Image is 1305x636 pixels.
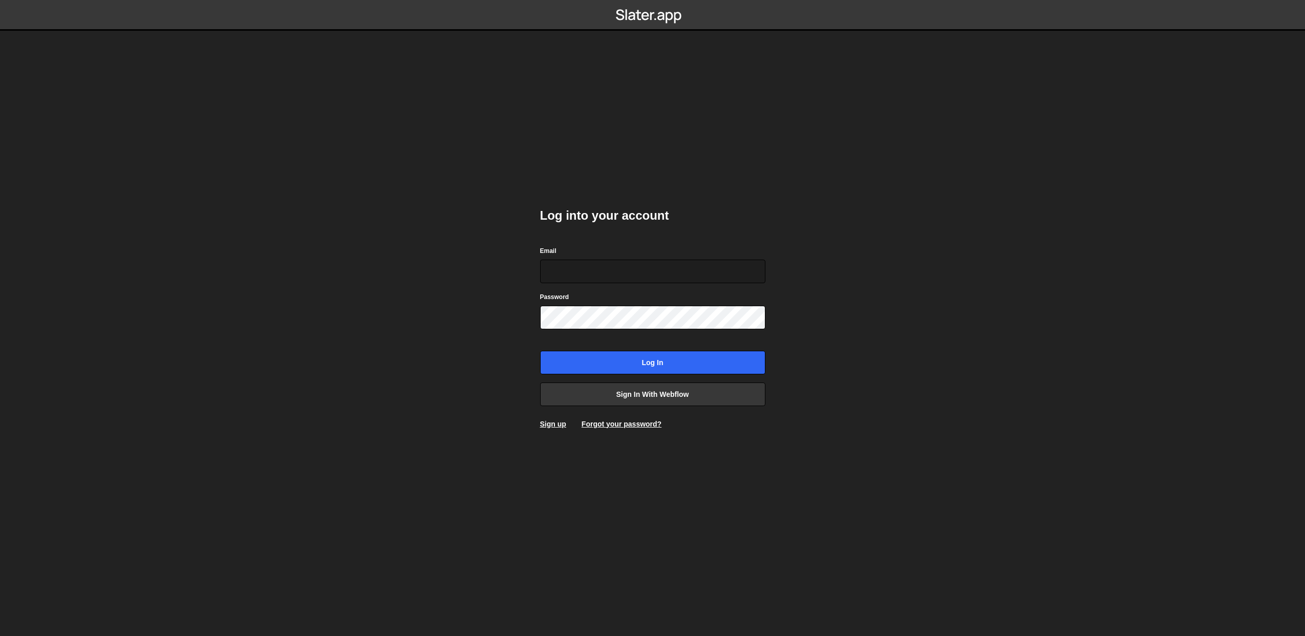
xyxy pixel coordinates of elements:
[540,292,569,302] label: Password
[582,420,661,428] a: Forgot your password?
[540,207,765,224] h2: Log into your account
[540,246,557,256] label: Email
[540,420,566,428] a: Sign up
[540,351,765,374] input: Log in
[540,383,765,406] a: Sign in with Webflow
